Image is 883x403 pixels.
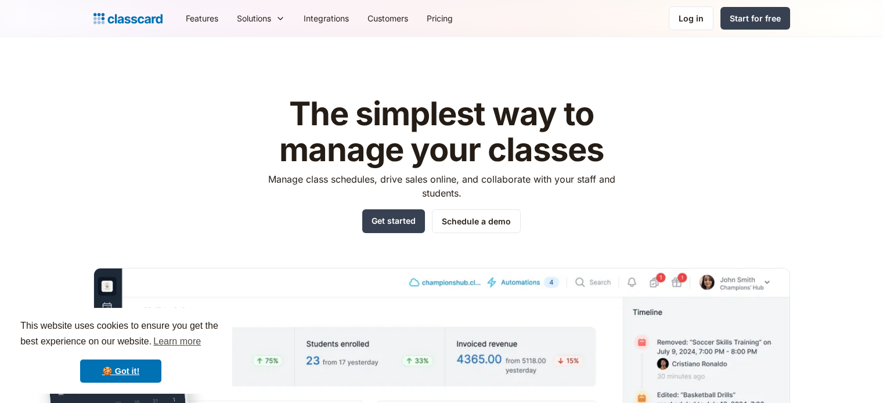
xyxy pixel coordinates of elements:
[176,5,228,31] a: Features
[362,209,425,233] a: Get started
[152,333,203,350] a: learn more about cookies
[237,12,271,24] div: Solutions
[358,5,417,31] a: Customers
[93,10,163,27] a: home
[20,319,221,350] span: This website uses cookies to ensure you get the best experience on our website.
[720,7,790,30] a: Start for free
[228,5,294,31] div: Solutions
[679,12,704,24] div: Log in
[80,360,161,383] a: dismiss cookie message
[257,172,626,200] p: Manage class schedules, drive sales online, and collaborate with your staff and students.
[294,5,358,31] a: Integrations
[9,308,232,394] div: cookieconsent
[257,96,626,168] h1: The simplest way to manage your classes
[417,5,462,31] a: Pricing
[669,6,713,30] a: Log in
[730,12,781,24] div: Start for free
[432,209,521,233] a: Schedule a demo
